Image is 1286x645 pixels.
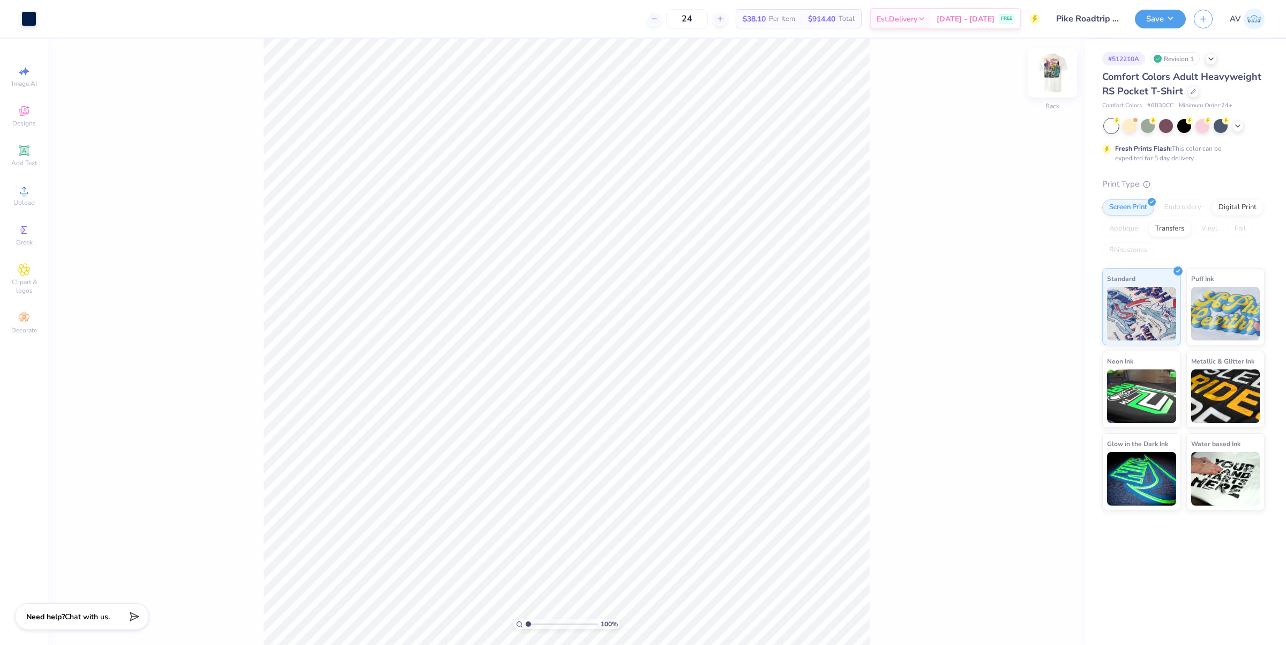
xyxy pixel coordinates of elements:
[1102,52,1145,65] div: # 512210A
[1107,452,1176,506] img: Glow in the Dark Ink
[1148,221,1191,237] div: Transfers
[1157,199,1208,216] div: Embroidery
[1179,101,1232,110] span: Minimum Order: 24 +
[1102,70,1261,98] span: Comfort Colors Adult Heavyweight RS Pocket T-Shirt
[5,278,43,295] span: Clipart & logos
[1244,9,1265,29] img: Aargy Velasco
[1045,101,1059,111] div: Back
[877,13,917,25] span: Est. Delivery
[11,159,37,167] span: Add Text
[1115,144,1247,163] div: This color can be expedited for 5 day delivery.
[1102,101,1142,110] span: Comfort Colors
[1107,369,1176,423] img: Neon Ink
[601,619,618,629] span: 100 %
[16,238,33,247] span: Greek
[1107,355,1133,367] span: Neon Ink
[1107,438,1168,449] span: Glow in the Dark Ink
[937,13,995,25] span: [DATE] - [DATE]
[839,13,855,25] span: Total
[1102,221,1145,237] div: Applique
[666,9,708,28] input: – –
[1001,15,1012,23] span: FREE
[26,612,65,622] strong: Need help?
[1102,199,1154,216] div: Screen Print
[1191,369,1260,423] img: Metallic & Glitter Ink
[1191,273,1214,284] span: Puff Ink
[1191,452,1260,506] img: Water based Ink
[808,13,835,25] span: $914.40
[1115,144,1172,153] strong: Fresh Prints Flash:
[1135,10,1186,28] button: Save
[1147,101,1173,110] span: # 6030CC
[743,13,766,25] span: $38.10
[1150,52,1200,65] div: Revision 1
[1191,438,1240,449] span: Water based Ink
[1194,221,1224,237] div: Vinyl
[1230,13,1241,25] span: AV
[1031,51,1074,94] img: Back
[1230,9,1265,29] a: AV
[13,198,35,207] span: Upload
[769,13,795,25] span: Per Item
[1048,8,1127,29] input: Untitled Design
[1102,178,1265,190] div: Print Type
[11,326,37,335] span: Decorate
[12,79,37,88] span: Image AI
[1228,221,1253,237] div: Foil
[1102,242,1154,258] div: Rhinestones
[1191,287,1260,340] img: Puff Ink
[65,612,110,622] span: Chat with us.
[1212,199,1263,216] div: Digital Print
[12,119,36,128] span: Designs
[1191,355,1254,367] span: Metallic & Glitter Ink
[1107,273,1135,284] span: Standard
[1107,287,1176,340] img: Standard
